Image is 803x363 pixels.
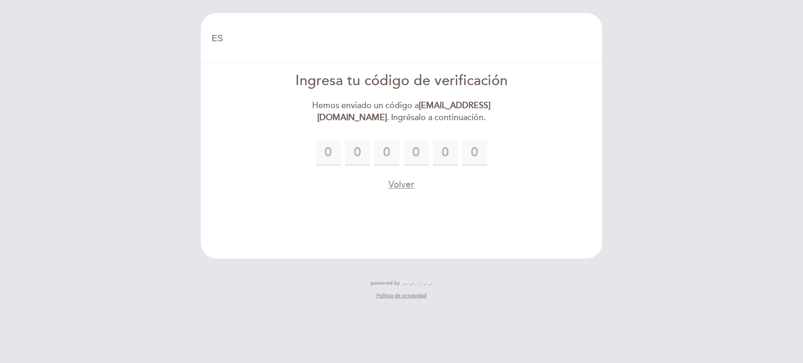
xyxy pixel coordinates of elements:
[371,279,432,287] a: powered by
[282,100,522,124] div: Hemos enviado un código a . Ingrésalo a continuación.
[316,140,341,166] input: 0
[317,100,491,123] strong: [EMAIL_ADDRESS][DOMAIN_NAME]
[404,140,429,166] input: 0
[345,140,370,166] input: 0
[374,140,399,166] input: 0
[388,178,415,191] button: Volver
[403,280,432,286] img: MEITRE
[376,292,427,299] a: Política de privacidad
[462,140,487,166] input: 0
[282,71,522,91] div: Ingresa tu código de verificación
[371,279,400,287] span: powered by
[433,140,458,166] input: 0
